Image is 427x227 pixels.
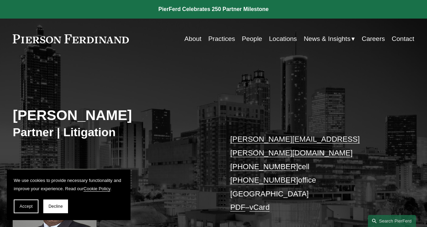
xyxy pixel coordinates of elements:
[230,203,245,212] a: PDF
[304,33,350,45] span: News & Insights
[48,204,63,209] span: Decline
[230,135,360,157] a: [PERSON_NAME][EMAIL_ADDRESS][PERSON_NAME][DOMAIN_NAME]
[230,132,397,214] p: cell office [GEOGRAPHIC_DATA] –
[83,186,110,191] a: Cookie Policy
[184,32,202,45] a: About
[13,125,180,140] h3: Partner | Litigation
[392,32,414,45] a: Contact
[20,204,33,209] span: Accept
[14,199,38,213] button: Accept
[269,32,297,45] a: Locations
[230,176,298,184] a: [PHONE_NUMBER]
[249,203,270,212] a: vCard
[208,32,235,45] a: Practices
[14,176,124,193] p: We use cookies to provide necessary functionality and improve your experience. Read our .
[7,170,131,220] section: Cookie banner
[304,32,355,45] a: folder dropdown
[230,162,298,171] a: [PHONE_NUMBER]
[368,215,416,227] a: Search this site
[43,199,68,213] button: Decline
[242,32,262,45] a: People
[13,107,180,124] h2: [PERSON_NAME]
[362,32,385,45] a: Careers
